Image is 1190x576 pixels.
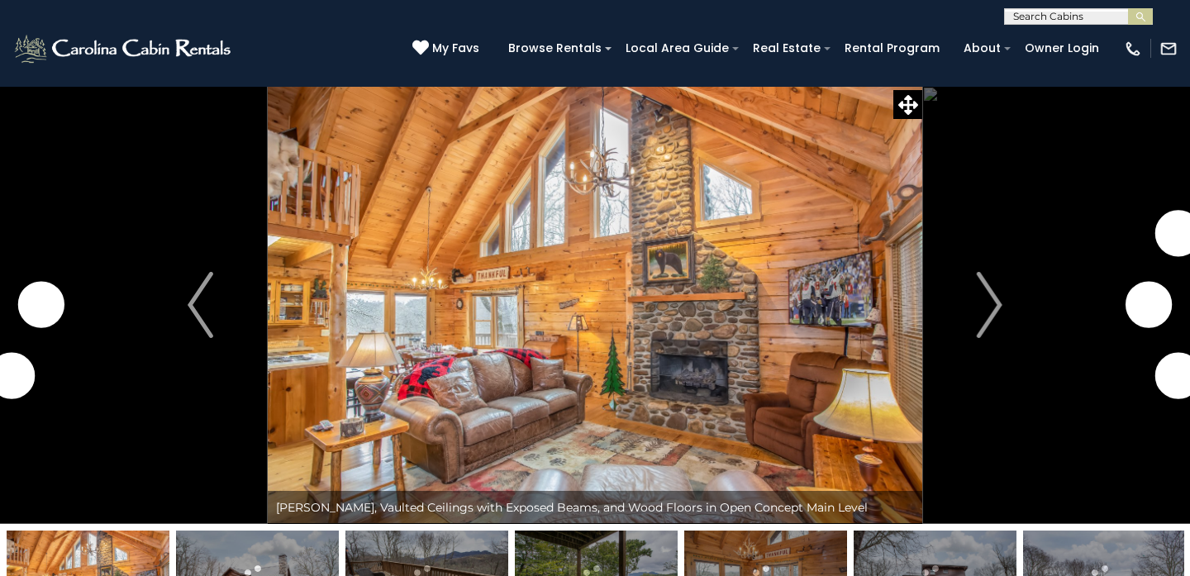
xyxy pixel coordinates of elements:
a: Real Estate [745,36,829,61]
img: mail-regular-white.png [1159,40,1178,58]
img: White-1-2.png [12,32,236,65]
a: My Favs [412,40,483,58]
div: [PERSON_NAME], Vaulted Ceilings with Exposed Beams, and Wood Floors in Open Concept Main Level [268,491,922,524]
span: My Favs [432,40,479,57]
button: Next [922,86,1057,524]
img: arrow [977,272,1002,338]
a: Owner Login [1016,36,1107,61]
a: Browse Rentals [500,36,610,61]
a: Rental Program [836,36,948,61]
a: Local Area Guide [617,36,737,61]
img: phone-regular-white.png [1124,40,1142,58]
a: About [955,36,1009,61]
button: Previous [133,86,268,524]
img: arrow [188,272,212,338]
